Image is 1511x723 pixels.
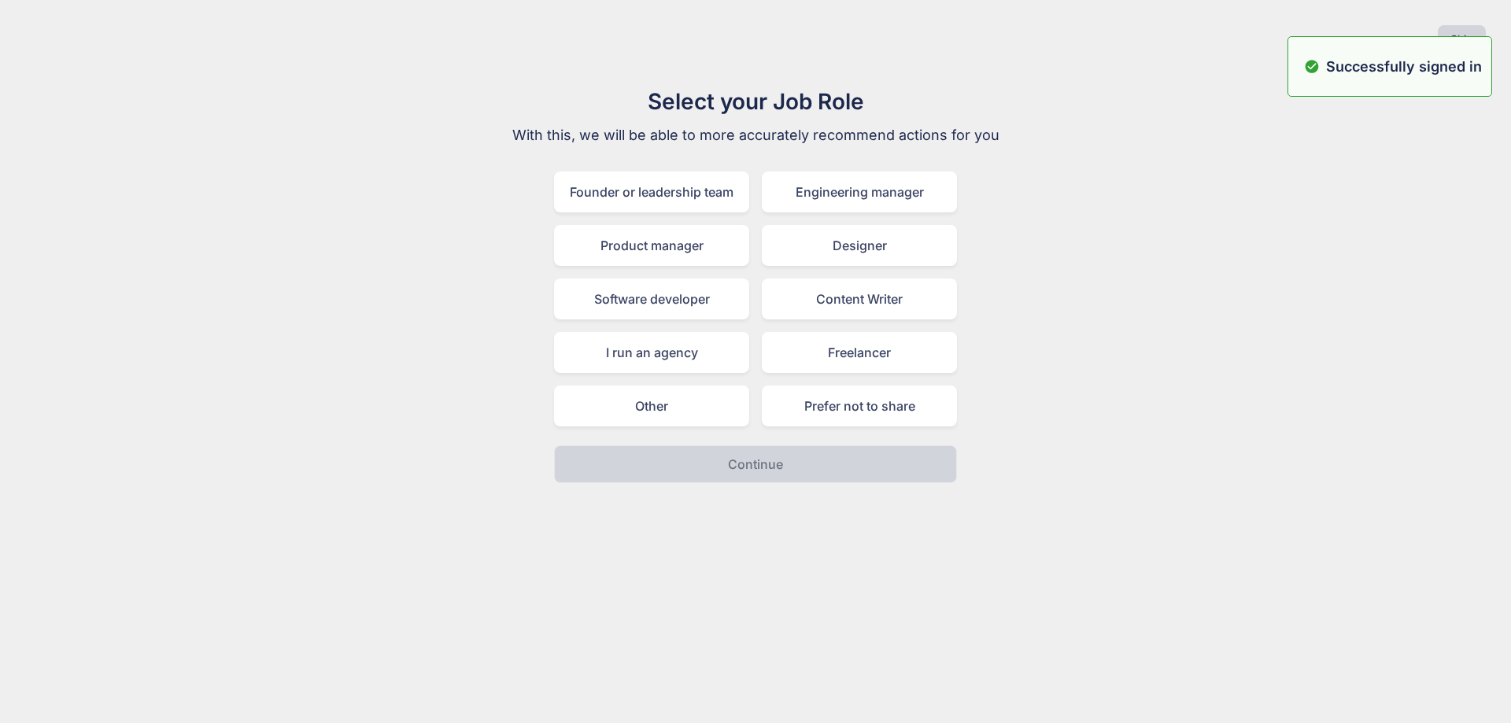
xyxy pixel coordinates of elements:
[491,85,1020,118] h1: Select your Job Role
[554,385,749,426] div: Other
[554,225,749,266] div: Product manager
[762,279,957,319] div: Content Writer
[1326,56,1482,77] p: Successfully signed in
[491,124,1020,146] p: With this, we will be able to more accurately recommend actions for you
[762,225,957,266] div: Designer
[1304,56,1320,77] img: alert
[1438,25,1486,53] button: Skip
[762,332,957,373] div: Freelancer
[554,279,749,319] div: Software developer
[728,455,783,474] p: Continue
[762,172,957,212] div: Engineering manager
[762,385,957,426] div: Prefer not to share
[554,332,749,373] div: I run an agency
[554,445,957,483] button: Continue
[554,172,749,212] div: Founder or leadership team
